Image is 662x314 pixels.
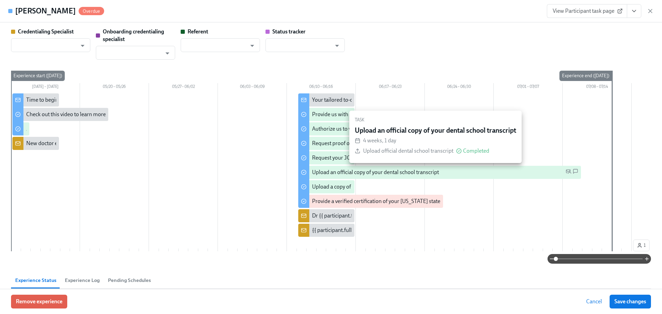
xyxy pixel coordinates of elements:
span: 4 weeks, 1 day [363,137,396,144]
div: Task [355,116,516,124]
div: [DATE] – [DATE] [11,83,80,92]
div: 06/03 – 06/09 [218,83,287,92]
strong: Referent [188,28,208,35]
div: Request your JCDNE scores [312,154,378,162]
span: Upload official dental school transcript [363,148,453,154]
button: 1 [633,240,650,251]
span: Remove experience [16,298,62,305]
span: Overdue [79,9,104,14]
a: View Participant task page [547,4,627,18]
span: View Participant task page [553,8,621,14]
div: 06/10 – 06/16 [287,83,356,92]
button: Open [247,40,258,51]
div: 06/24 – 06/30 [425,83,494,92]
div: Experience start ([DATE]) [11,71,65,81]
h4: [PERSON_NAME] [15,6,76,16]
div: Your tailored to-do list for [US_STATE] licensing process [312,96,442,104]
div: 05/27 – 06/02 [149,83,218,92]
button: Save changes [610,295,651,308]
div: {{ participant.fullName }} has answered the questionnaire [312,226,447,234]
button: Remove experience [11,295,67,308]
div: Request proof of your {{ participant.regionalExamPassed }} test scores [312,140,477,147]
div: New doctor enrolled in OCC licensure process: {{ participant.fullName }} [26,140,195,147]
span: Completed [463,148,489,154]
div: 07/08 – 07/14 [563,83,632,92]
strong: Credentialing Specialist [18,28,74,35]
button: Cancel [581,295,607,308]
div: 06/17 – 06/23 [356,83,425,92]
div: Upload an official copy of your dental school transcript [312,169,439,176]
div: 07/01 – 07/07 [494,83,563,92]
span: Cancel [586,298,602,305]
button: Open [162,48,173,59]
div: Provide us with some extra info for the [US_STATE] state application [312,111,470,118]
span: Experience Log [65,276,100,284]
div: 05/20 – 05/26 [80,83,149,92]
div: Dr {{ participant.fullName }} sent [US_STATE] licensing requirements [312,212,473,220]
span: 1 [637,242,646,249]
button: View task page [627,4,641,18]
div: Time to begin your [US_STATE] license application [26,96,143,104]
span: Save changes [614,298,646,305]
div: Check out this video to learn more about the OCC [26,111,141,118]
button: Open [332,40,342,51]
div: Authorize us to work with [US_STATE] on your behalf [312,125,435,133]
strong: Status tracker [272,28,305,35]
div: Answer these questions to get tailored instructions for the [US_STATE] licensing process [26,125,231,133]
div: Upload a copy of your BLS certificate [312,183,397,191]
span: Pending Schedules [108,276,151,284]
span: SMS [573,169,578,176]
button: Open [77,40,88,51]
span: Personal Email [566,169,571,176]
strong: Onboarding credentialing specialist [103,28,164,42]
div: Provide a verified certification of your [US_STATE] state license [312,197,458,205]
span: Experience Status [15,276,57,284]
div: Experience end ([DATE]) [559,71,612,81]
div: Upload an official copy of your dental school transcript [355,126,516,134]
